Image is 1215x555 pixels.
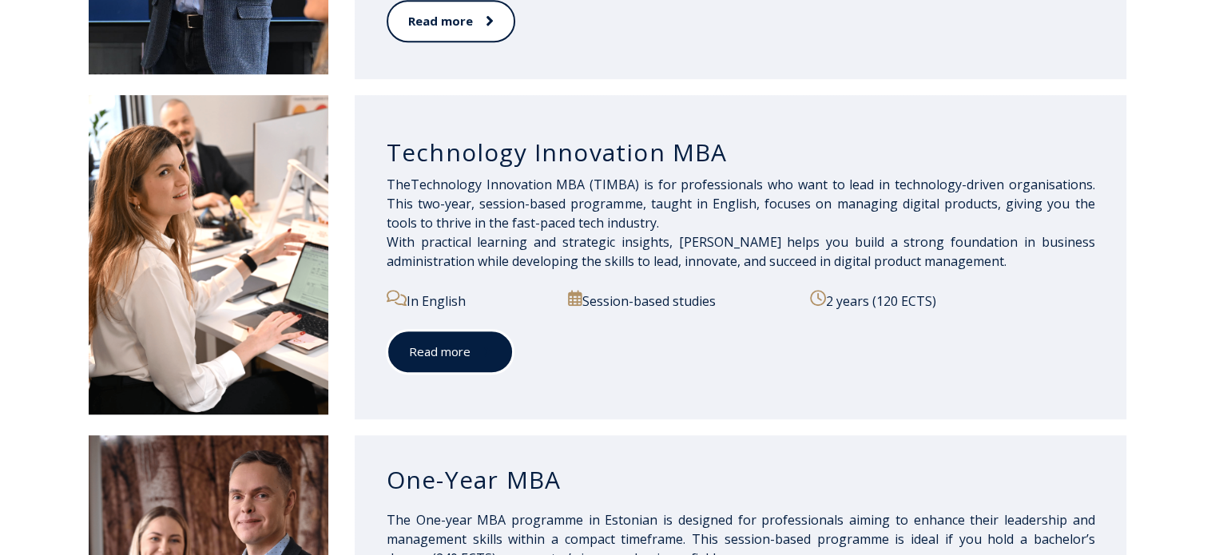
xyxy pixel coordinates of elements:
p: 2 years (120 ECTS) [810,290,1094,311]
img: DSC_2558 [89,95,328,414]
h3: One-Year MBA [387,465,1095,495]
a: Read more [387,330,514,374]
span: BA (TIMBA) is for profes [568,176,721,193]
span: Technology Innovation M [411,176,721,193]
p: Session-based studies [568,290,792,311]
span: sionals who want to lead in technology-driven organisations. This two-year, session-based program... [387,176,1095,232]
span: The [387,176,411,193]
h3: Technology Innovation MBA [387,137,1095,168]
span: With practical learning and strategic insights, [PERSON_NAME] helps you build a strong foundation... [387,233,1095,270]
p: In English [387,290,550,311]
